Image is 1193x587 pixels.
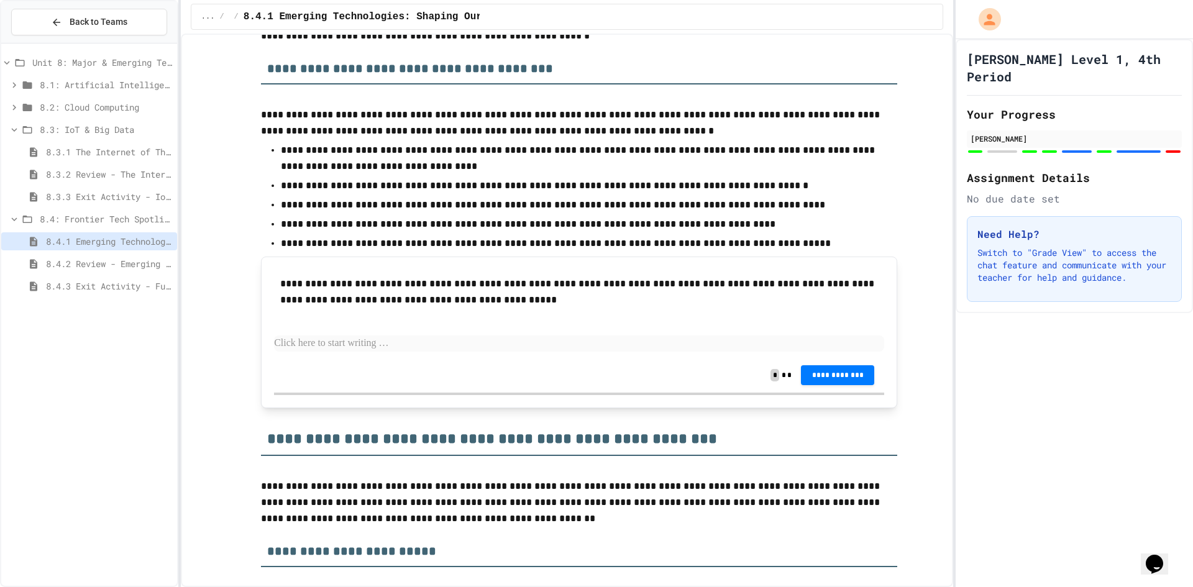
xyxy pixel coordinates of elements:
[967,50,1182,85] h1: [PERSON_NAME] Level 1, 4th Period
[70,16,127,29] span: Back to Teams
[46,235,172,248] span: 8.4.1 Emerging Technologies: Shaping Our Digital Future
[40,78,172,91] span: 8.1: Artificial Intelligence Basics
[977,227,1171,242] h3: Need Help?
[46,145,172,158] span: 8.3.1 The Internet of Things and Big Data: Our Connected Digital World
[46,257,172,270] span: 8.4.2 Review - Emerging Technologies: Shaping Our Digital Future
[40,212,172,225] span: 8.4: Frontier Tech Spotlight
[11,9,167,35] button: Back to Teams
[32,56,172,69] span: Unit 8: Major & Emerging Technologies
[971,133,1178,144] div: [PERSON_NAME]
[234,12,239,22] span: /
[1141,537,1181,575] iframe: chat widget
[966,5,1004,34] div: My Account
[40,123,172,136] span: 8.3: IoT & Big Data
[46,190,172,203] span: 8.3.3 Exit Activity - IoT Data Detective Challenge
[244,9,572,24] span: 8.4.1 Emerging Technologies: Shaping Our Digital Future
[967,191,1182,206] div: No due date set
[967,169,1182,186] h2: Assignment Details
[201,12,215,22] span: ...
[977,247,1171,284] p: Switch to "Grade View" to access the chat feature and communicate with your teacher for help and ...
[46,168,172,181] span: 8.3.2 Review - The Internet of Things and Big Data
[46,280,172,293] span: 8.4.3 Exit Activity - Future Tech Challenge
[967,106,1182,123] h2: Your Progress
[219,12,224,22] span: /
[40,101,172,114] span: 8.2: Cloud Computing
